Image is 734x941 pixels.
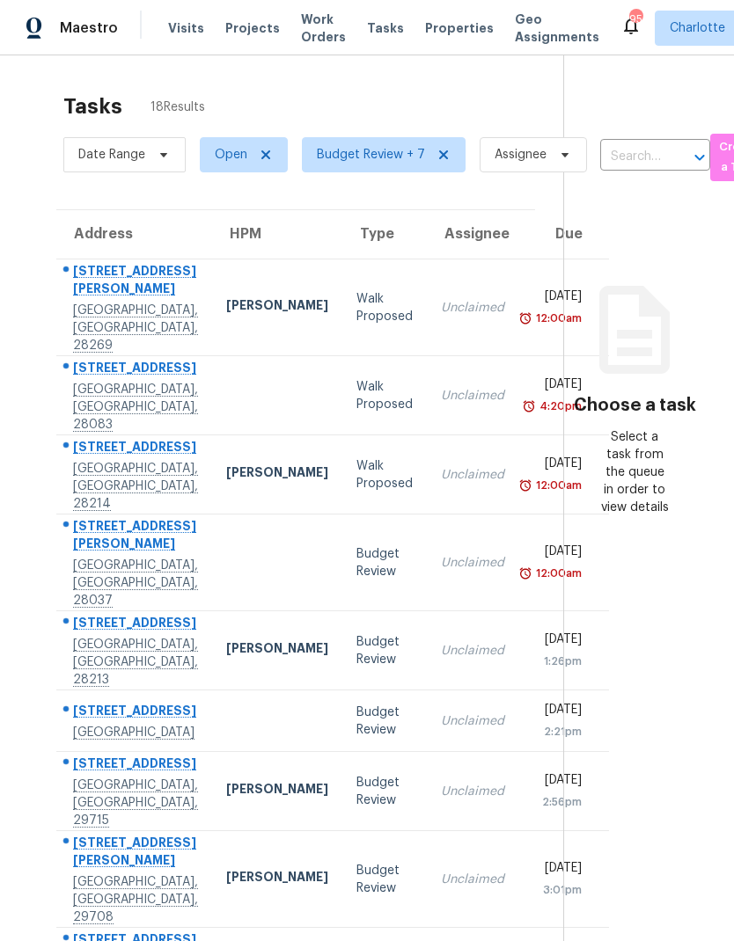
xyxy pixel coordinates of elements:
div: Unclaimed [441,642,504,660]
span: Charlotte [670,19,725,37]
div: 3:01pm [532,881,582,899]
div: Walk Proposed [356,378,413,413]
div: [DATE] [532,543,582,565]
div: [DATE] [532,631,582,653]
div: [DATE] [532,701,582,723]
div: 12:00am [532,477,582,494]
div: 4:20pm [536,398,582,415]
span: Maestro [60,19,118,37]
div: [PERSON_NAME] [226,780,328,802]
img: Overdue Alarm Icon [522,398,536,415]
h2: Tasks [63,98,122,115]
div: [PERSON_NAME] [226,296,328,318]
div: Unclaimed [441,783,504,800]
img: Overdue Alarm Icon [518,565,532,582]
div: 12:00am [532,565,582,582]
span: Visits [168,19,204,37]
div: Unclaimed [441,712,504,730]
h3: Choose a task [574,397,696,414]
div: [DATE] [532,859,582,881]
div: [PERSON_NAME] [226,463,328,485]
span: Work Orders [301,11,346,46]
img: Overdue Alarm Icon [518,310,532,327]
th: Due [518,210,609,259]
div: Select a task from the queue in order to view details [599,428,671,516]
span: Assignee [495,146,547,164]
div: Budget Review [356,774,413,809]
div: Unclaimed [441,466,504,484]
th: Address [56,210,212,259]
span: Date Range [78,146,145,164]
div: Budget Review [356,633,413,668]
div: [PERSON_NAME] [226,868,328,890]
div: [PERSON_NAME] [226,639,328,661]
button: Open [687,145,712,170]
span: Open [215,146,247,164]
div: [DATE] [532,455,582,477]
div: 95 [629,11,642,28]
div: Unclaimed [441,299,504,317]
div: Budget Review [356,545,413,580]
span: Budget Review + 7 [317,146,425,164]
th: Type [342,210,427,259]
span: Projects [225,19,280,37]
th: Assignee [427,210,518,259]
span: 18 Results [150,98,205,116]
div: Unclaimed [441,387,504,405]
span: Geo Assignments [515,11,599,46]
div: Budget Review [356,862,413,897]
div: Unclaimed [441,871,504,888]
div: 1:26pm [532,653,582,670]
span: Tasks [367,22,404,34]
div: Walk Proposed [356,290,413,325]
span: Properties [425,19,494,37]
div: [DATE] [532,771,582,793]
img: Overdue Alarm Icon [518,477,532,494]
div: 2:56pm [532,793,582,811]
input: Search by address [600,143,661,171]
div: [DATE] [532,288,582,310]
div: Budget Review [356,704,413,739]
div: 2:21pm [532,723,582,740]
div: Unclaimed [441,554,504,572]
th: HPM [212,210,342,259]
div: [DATE] [532,376,582,398]
div: Walk Proposed [356,457,413,492]
div: 12:00am [532,310,582,327]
